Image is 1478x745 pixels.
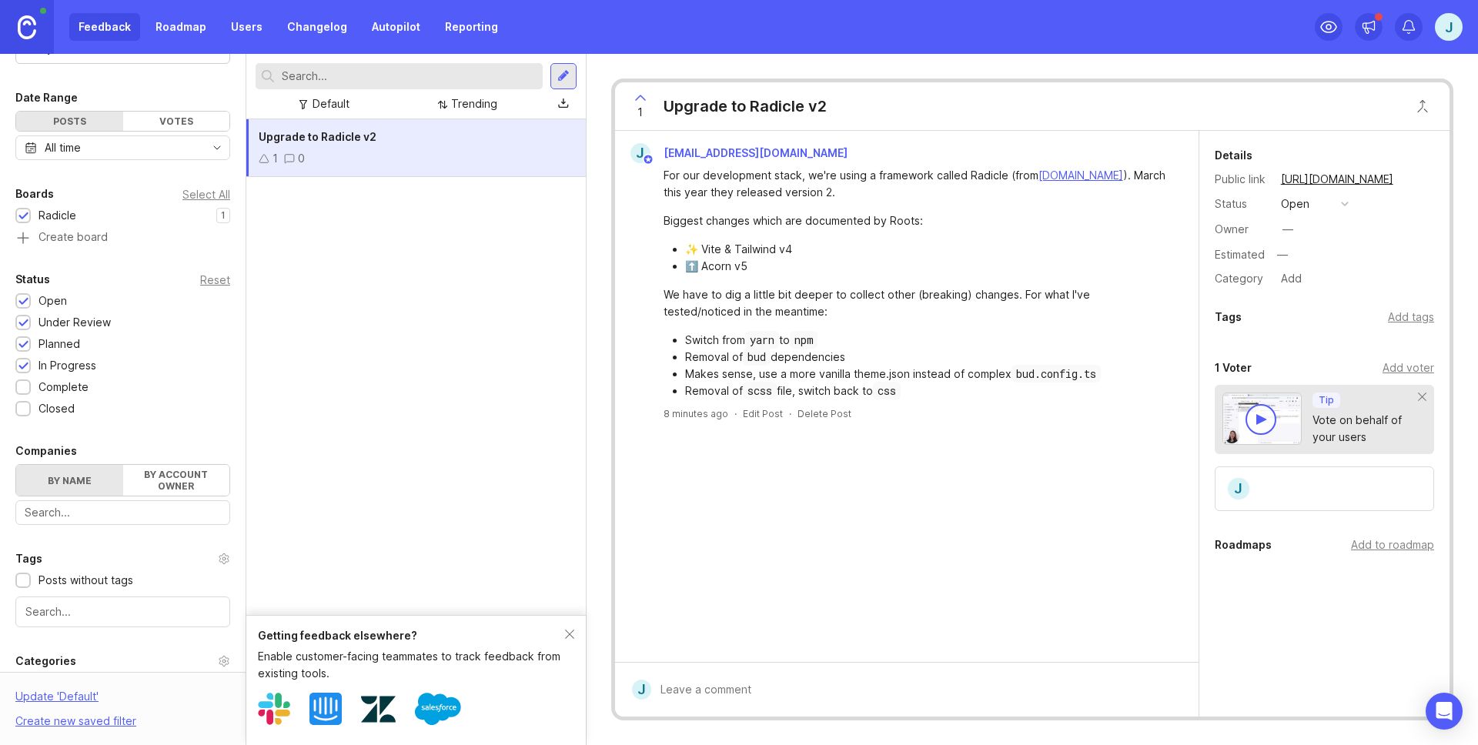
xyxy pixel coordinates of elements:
[1282,221,1293,238] div: —
[15,270,50,289] div: Status
[1319,394,1334,406] p: Tip
[205,142,229,154] svg: toggle icon
[1351,536,1434,553] div: Add to roadmap
[743,348,771,366] div: bud
[221,209,226,222] p: 1
[309,693,342,725] img: Intercom logo
[743,382,777,399] div: scss
[123,112,230,131] div: Votes
[1435,13,1463,41] button: j
[873,382,901,399] div: css
[38,379,89,396] div: Complete
[222,13,272,41] a: Users
[1215,171,1269,188] div: Public link
[745,331,779,349] div: yarn
[45,139,81,156] div: All time
[1272,245,1292,265] div: —
[1269,269,1306,289] a: Add
[743,407,783,420] div: Edit Post
[685,332,1168,349] li: Switch from to
[246,119,586,177] a: Upgrade to Radicle v210
[1276,169,1398,189] a: [URL][DOMAIN_NAME]
[664,146,848,159] span: [EMAIL_ADDRESS][DOMAIN_NAME]
[1215,221,1269,238] div: Owner
[298,150,305,167] div: 0
[685,349,1168,366] li: Removal of dependencies
[38,572,133,589] div: Posts without tags
[685,383,1168,399] li: Removal of file, switch back to
[123,465,230,496] label: By account owner
[637,104,643,121] span: 1
[146,13,216,41] a: Roadmap
[258,693,290,725] img: Slack logo
[621,143,860,163] a: j[EMAIL_ADDRESS][DOMAIN_NAME]
[664,167,1168,201] div: For our development stack, we're using a framework called Radicle (from ). March this year they r...
[685,258,1168,275] li: ⬆️ Acorn v5
[15,89,78,107] div: Date Range
[18,15,36,39] img: Canny Home
[1222,393,1302,445] img: video-thumbnail-vote-d41b83416815613422e2ca741bf692cc.jpg
[1388,309,1434,326] div: Add tags
[313,95,349,112] div: Default
[1276,269,1306,289] div: Add
[1038,169,1123,182] a: [DOMAIN_NAME]
[38,207,76,224] div: Radicle
[15,442,77,460] div: Companies
[1012,365,1101,383] div: bud.config.ts
[361,692,396,727] img: Zendesk logo
[451,95,497,112] div: Trending
[38,400,75,417] div: Closed
[15,185,54,203] div: Boards
[38,292,67,309] div: Open
[16,465,123,496] label: By name
[685,366,1168,383] li: Makes sense, use a more vanilla theme.json instead of complex
[1407,91,1438,122] button: Close button
[38,336,80,352] div: Planned
[798,407,851,420] div: Delete Post
[25,504,221,521] input: Search...
[200,276,230,284] div: Reset
[1215,270,1269,287] div: Category
[15,652,76,670] div: Categories
[664,286,1168,320] div: We have to dig a little bit deeper to collect other (breaking) changes. For what I've tested/noti...
[790,331,818,349] div: npm
[15,232,230,246] a: Create board
[1281,195,1309,212] div: open
[273,150,278,167] div: 1
[258,648,565,682] div: Enable customer-facing teammates to track feedback from existing tools.
[282,68,537,85] input: Search...
[436,13,507,41] a: Reporting
[1215,195,1269,212] div: Status
[38,357,96,374] div: In Progress
[1215,249,1265,260] div: Estimated
[25,603,220,620] input: Search...
[1215,146,1252,165] div: Details
[632,680,651,700] div: j
[38,314,111,331] div: Under Review
[15,713,136,730] div: Create new saved filter
[1426,693,1463,730] div: Open Intercom Messenger
[15,688,99,713] div: Update ' Default '
[685,241,1168,258] li: ✨ Vite & Tailwind v4
[664,212,1168,229] div: Biggest changes which are documented by Roots:
[258,627,565,644] div: Getting feedback elsewhere?
[1312,412,1419,446] div: Vote on behalf of your users
[664,95,827,117] div: Upgrade to Radicle v2
[734,407,737,420] div: ·
[182,190,230,199] div: Select All
[15,550,42,568] div: Tags
[16,112,123,131] div: Posts
[630,143,650,163] div: j
[664,407,728,420] a: 8 minutes ago
[642,154,654,165] img: member badge
[789,407,791,420] div: ·
[278,13,356,41] a: Changelog
[1215,308,1242,326] div: Tags
[415,686,461,732] img: Salesforce logo
[1383,359,1434,376] div: Add voter
[363,13,430,41] a: Autopilot
[1226,476,1251,501] div: j
[1215,536,1272,554] div: Roadmaps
